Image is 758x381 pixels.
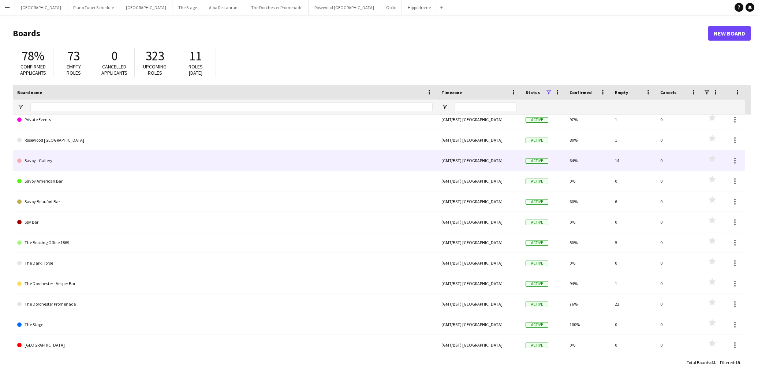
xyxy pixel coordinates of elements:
[656,150,701,171] div: 0
[610,109,656,130] div: 1
[17,150,433,171] a: Savoy - Gallery
[610,294,656,314] div: 22
[526,179,548,184] span: Active
[111,48,117,64] span: 0
[526,240,548,246] span: Active
[711,360,716,365] span: 41
[565,273,610,294] div: 94%
[17,130,433,150] a: Rosewood [GEOGRAPHIC_DATA]
[565,109,610,130] div: 97%
[735,360,740,365] span: 19
[610,273,656,294] div: 1
[570,90,592,95] span: Confirmed
[437,273,521,294] div: (GMT/BST) [GEOGRAPHIC_DATA]
[441,90,462,95] span: Timezone
[565,191,610,212] div: 60%
[437,130,521,150] div: (GMT/BST) [GEOGRAPHIC_DATA]
[656,314,701,335] div: 0
[13,28,708,39] h1: Boards
[615,90,628,95] span: Empty
[660,90,676,95] span: Cancels
[455,102,517,111] input: Timezone Filter Input
[30,102,433,111] input: Board name Filter Input
[656,273,701,294] div: 0
[17,314,433,335] a: The Stage
[526,117,548,123] span: Active
[526,343,548,348] span: Active
[526,220,548,225] span: Active
[146,48,164,64] span: 323
[526,199,548,205] span: Active
[720,355,740,370] div: :
[656,232,701,253] div: 0
[610,232,656,253] div: 5
[526,138,548,143] span: Active
[245,0,309,15] button: The Dorchester Promenade
[526,322,548,328] span: Active
[610,335,656,355] div: 0
[526,158,548,164] span: Active
[437,191,521,212] div: (GMT/BST) [GEOGRAPHIC_DATA]
[172,0,203,15] button: The Stage
[656,335,701,355] div: 0
[526,302,548,307] span: Active
[120,0,172,15] button: [GEOGRAPHIC_DATA]
[437,109,521,130] div: (GMT/BST) [GEOGRAPHIC_DATA]
[565,314,610,335] div: 100%
[437,232,521,253] div: (GMT/BST) [GEOGRAPHIC_DATA]
[20,63,46,76] span: Confirmed applicants
[17,232,433,253] a: The Booking Office 1869
[610,191,656,212] div: 6
[565,232,610,253] div: 50%
[610,314,656,335] div: 0
[188,63,203,76] span: Roles [DATE]
[441,104,448,110] button: Open Filter Menu
[437,212,521,232] div: (GMT/BST) [GEOGRAPHIC_DATA]
[610,150,656,171] div: 14
[17,253,433,273] a: The Dark Horse
[67,48,80,64] span: 73
[437,253,521,273] div: (GMT/BST) [GEOGRAPHIC_DATA]
[610,130,656,150] div: 1
[17,171,433,191] a: Savoy American Bar
[309,0,380,15] button: Rosewood [GEOGRAPHIC_DATA]
[67,0,120,15] button: Piano Tuner Schedule
[22,48,44,64] span: 78%
[565,294,610,314] div: 76%
[656,212,701,232] div: 0
[565,335,610,355] div: 0%
[17,104,24,110] button: Open Filter Menu
[610,171,656,191] div: 0
[526,281,548,287] span: Active
[17,212,433,232] a: Spy Bar
[526,90,540,95] span: Status
[687,360,710,365] span: Total Boards
[565,171,610,191] div: 0%
[565,253,610,273] div: 0%
[437,171,521,191] div: (GMT/BST) [GEOGRAPHIC_DATA]
[17,191,433,212] a: Savoy Beaufort Bar
[203,0,245,15] button: Alba Restaurant
[565,130,610,150] div: 80%
[437,314,521,335] div: (GMT/BST) [GEOGRAPHIC_DATA]
[67,63,81,76] span: Empty roles
[656,130,701,150] div: 0
[402,0,437,15] button: Hippodrome
[17,294,433,314] a: The Dorchester Promenade
[565,150,610,171] div: 64%
[437,150,521,171] div: (GMT/BST) [GEOGRAPHIC_DATA]
[17,273,433,294] a: The Dorchester - Vesper Bar
[708,26,751,41] a: New Board
[720,360,734,365] span: Filtered
[565,212,610,232] div: 0%
[656,171,701,191] div: 0
[380,0,402,15] button: Oblix
[143,63,167,76] span: Upcoming roles
[656,294,701,314] div: 0
[189,48,202,64] span: 11
[526,261,548,266] span: Active
[101,63,127,76] span: Cancelled applicants
[656,191,701,212] div: 0
[437,294,521,314] div: (GMT/BST) [GEOGRAPHIC_DATA]
[17,90,42,95] span: Board name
